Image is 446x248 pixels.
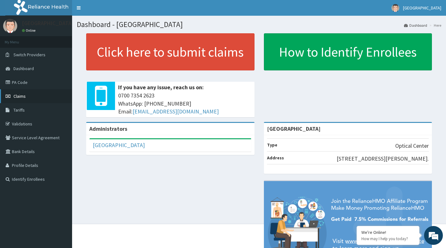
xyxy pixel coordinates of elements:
a: How to Identify Enrollees [264,33,432,70]
a: [GEOGRAPHIC_DATA] [93,141,145,149]
p: [GEOGRAPHIC_DATA] [22,20,74,26]
strong: [GEOGRAPHIC_DATA] [267,125,321,132]
p: [STREET_ADDRESS][PERSON_NAME]. [337,155,429,163]
h1: Dashboard - [GEOGRAPHIC_DATA] [77,20,441,29]
b: Administrators [89,125,127,132]
a: Dashboard [404,23,427,28]
img: User Image [391,4,399,12]
span: [GEOGRAPHIC_DATA] [403,5,441,11]
b: If you have any issue, reach us on: [118,84,204,91]
p: How may I help you today? [361,236,415,241]
li: Here [428,23,441,28]
b: Address [267,155,284,161]
a: [EMAIL_ADDRESS][DOMAIN_NAME] [133,108,219,115]
span: Tariffs [13,107,25,113]
span: Dashboard [13,66,34,71]
img: User Image [3,19,17,33]
div: We're Online! [361,229,415,235]
span: 0700 7354 2623 WhatsApp: [PHONE_NUMBER] Email: [118,91,251,116]
a: Click here to submit claims [86,33,254,70]
b: Type [267,142,277,148]
a: Online [22,28,37,33]
span: Switch Providers [13,52,45,58]
span: Claims [13,93,26,99]
p: Optical Center [395,142,429,150]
